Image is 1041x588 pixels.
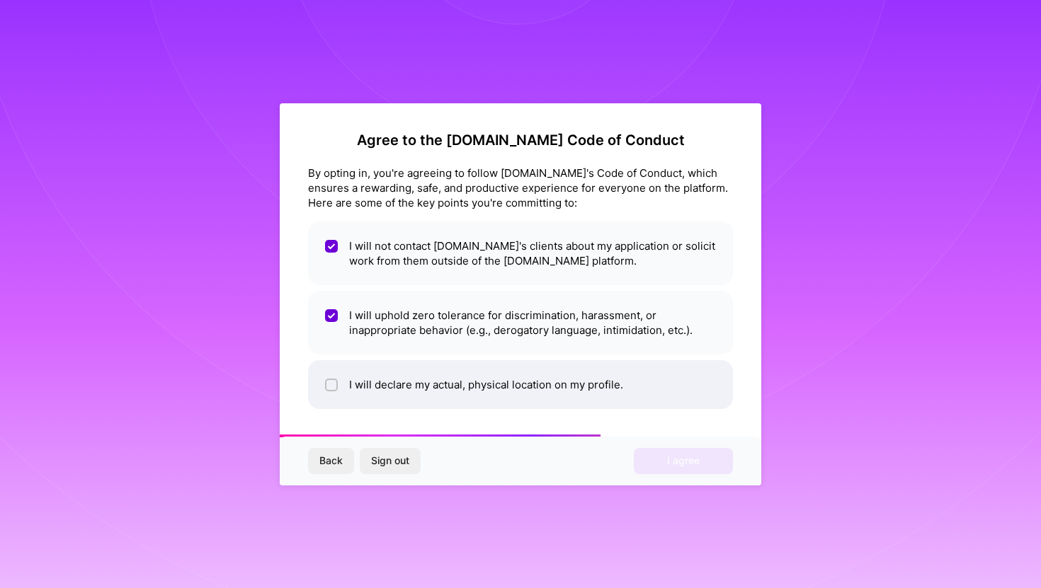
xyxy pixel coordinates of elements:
[308,291,733,354] li: I will uphold zero tolerance for discrimination, harassment, or inappropriate behavior (e.g., der...
[308,448,354,473] button: Back
[319,454,343,468] span: Back
[308,166,733,210] div: By opting in, you're agreeing to follow [DOMAIN_NAME]'s Code of Conduct, which ensures a rewardin...
[308,360,733,409] li: I will declare my actual, physical location on my profile.
[360,448,421,473] button: Sign out
[308,221,733,285] li: I will not contact [DOMAIN_NAME]'s clients about my application or solicit work from them outside...
[308,132,733,149] h2: Agree to the [DOMAIN_NAME] Code of Conduct
[371,454,409,468] span: Sign out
